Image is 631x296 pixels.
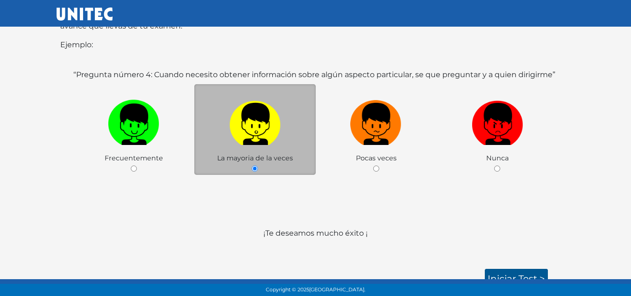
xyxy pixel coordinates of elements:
[486,154,509,162] span: Nunca
[350,96,402,145] img: n1.png
[60,39,571,51] p: Ejemplo:
[60,228,571,261] p: ¡Te deseamos mucho éxito ¡
[73,69,555,80] label: “Pregunta número 4: Cuando necesito obtener información sobre algún aspecto particular, se que pr...
[217,154,293,162] span: La mayoria de la veces
[309,287,365,293] span: [GEOGRAPHIC_DATA].
[229,96,281,145] img: a1.png
[57,7,113,21] img: UNITEC
[108,96,159,145] img: v1.png
[472,96,523,145] img: r1.png
[485,269,548,289] a: Iniciar test >
[356,154,397,162] span: Pocas veces
[105,154,163,162] span: Frecuentemente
